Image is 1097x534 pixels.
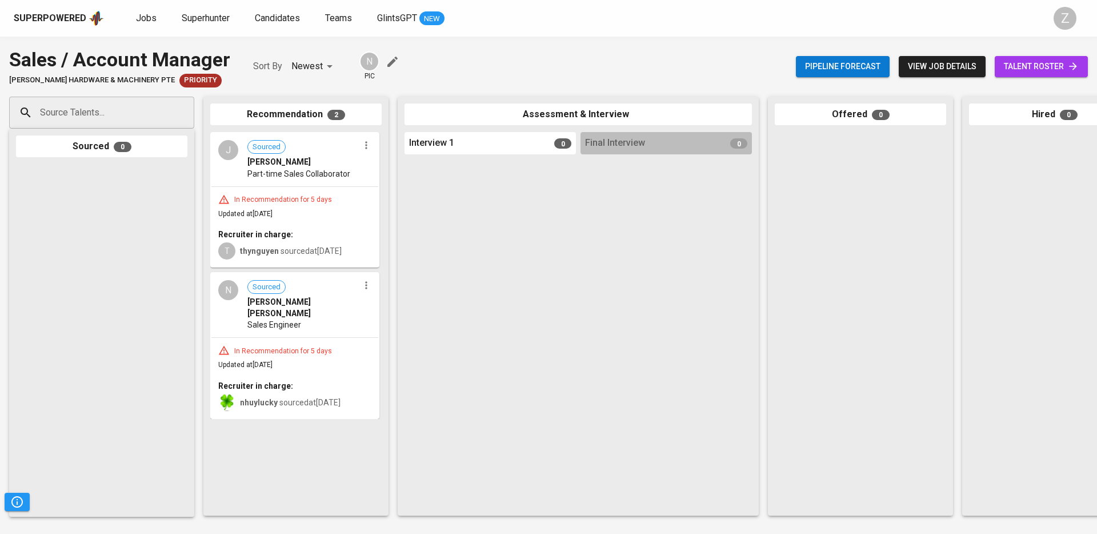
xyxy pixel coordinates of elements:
b: Recruiter in charge: [218,230,293,239]
span: sourced at [DATE] [240,246,342,256]
span: 0 [1060,110,1078,120]
button: Open [188,111,190,114]
div: Assessment & Interview [405,103,752,126]
span: Jobs [136,13,157,23]
span: Updated at [DATE] [218,361,273,369]
a: talent roster [995,56,1088,77]
div: Z [1054,7,1076,30]
div: Newest [291,56,337,77]
span: NEW [419,13,445,25]
span: Pipeline forecast [805,59,880,74]
button: Pipeline forecast [796,56,890,77]
span: talent roster [1004,59,1079,74]
div: J [218,140,238,160]
p: Newest [291,59,323,73]
span: Superhunter [182,13,230,23]
a: Superhunter [182,11,232,26]
span: Updated at [DATE] [218,210,273,218]
span: Sales Engineer [247,319,301,330]
span: Interview 1 [409,137,454,150]
span: sourced at [DATE] [240,398,341,407]
span: 0 [730,138,747,149]
div: NSourced[PERSON_NAME] [PERSON_NAME]Sales EngineerIn Recommendation for 5 daysUpdated at[DATE]Recr... [210,272,379,419]
span: 0 [554,138,571,149]
a: Superpoweredapp logo [14,10,104,27]
div: In Recommendation for 5 days [230,195,337,205]
button: view job details [899,56,986,77]
span: GlintsGPT [377,13,417,23]
span: Sourced [248,142,285,153]
img: f9493b8c-82b8-4f41-8722-f5d69bb1b761.jpg [218,394,235,411]
span: view job details [908,59,976,74]
button: Pipeline Triggers [5,493,30,511]
span: [PERSON_NAME] [247,156,311,168]
b: nhuylucky [240,398,278,407]
div: Superpowered [14,12,86,25]
span: 0 [114,142,131,152]
span: Teams [325,13,352,23]
span: [PERSON_NAME] [PERSON_NAME] [247,296,359,319]
a: Candidates [255,11,302,26]
span: Final Interview [585,137,645,150]
span: 0 [872,110,890,120]
div: pic [359,51,379,81]
a: Teams [325,11,354,26]
span: Part-time Sales Collaborator [247,168,350,180]
div: Offered [775,103,946,126]
div: Sourced [16,136,187,158]
span: [PERSON_NAME] Hardware & Machinery Pte [9,75,175,86]
span: 2 [327,110,345,120]
div: New Job received from Demand Team [179,74,222,87]
b: Recruiter in charge: [218,381,293,390]
b: thynguyen [240,246,279,256]
span: Sourced [248,282,285,293]
div: Recommendation [210,103,382,126]
a: Jobs [136,11,159,26]
span: Priority [179,75,222,86]
span: Candidates [255,13,300,23]
div: N [359,51,379,71]
a: GlintsGPT NEW [377,11,445,26]
div: T [218,242,235,260]
div: Sales / Account Manager [9,46,230,74]
img: app logo [89,10,104,27]
div: N [218,280,238,300]
div: JSourced[PERSON_NAME]Part-time Sales CollaboratorIn Recommendation for 5 daysUpdated at[DATE]Recr... [210,132,379,268]
p: Sort By [253,59,282,73]
div: In Recommendation for 5 days [230,346,337,356]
